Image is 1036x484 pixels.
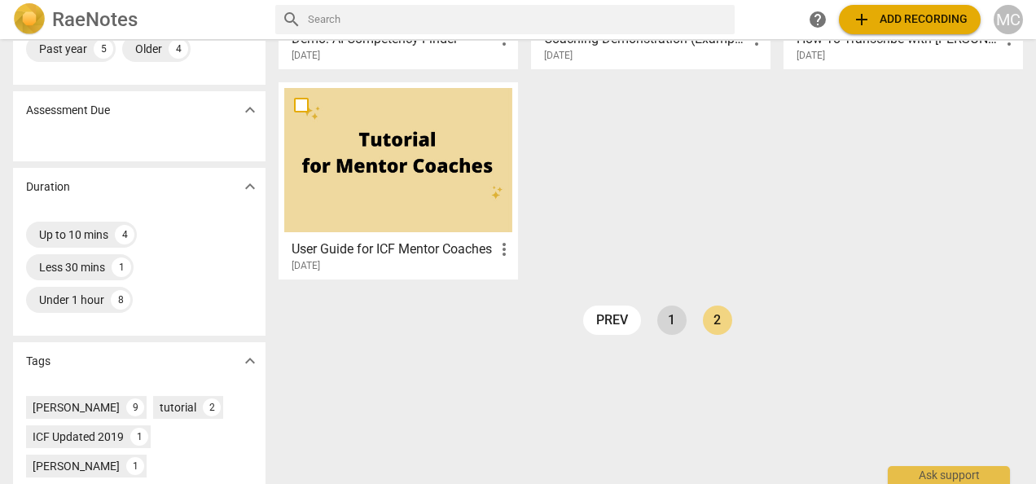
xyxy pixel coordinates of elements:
[494,240,514,259] span: more_vert
[112,257,131,277] div: 1
[126,457,144,475] div: 1
[240,100,260,120] span: expand_more
[240,177,260,196] span: expand_more
[39,41,87,57] div: Past year
[13,3,46,36] img: Logo
[52,8,138,31] h2: RaeNotes
[39,292,104,308] div: Under 1 hour
[292,259,320,273] span: [DATE]
[111,290,130,310] div: 8
[583,306,641,335] a: prev
[26,102,110,119] p: Assessment Due
[292,240,494,259] h3: User Guide for ICF Mentor Coaches
[703,306,732,335] a: Page 2 is your current page
[657,306,687,335] a: Page 1
[797,49,825,63] span: [DATE]
[203,398,221,416] div: 2
[33,429,124,445] div: ICF Updated 2019
[994,5,1023,34] button: MC
[13,3,262,36] a: LogoRaeNotes
[126,398,144,416] div: 9
[135,41,162,57] div: Older
[39,259,105,275] div: Less 30 mins
[26,353,50,370] p: Tags
[160,399,196,416] div: tutorial
[238,174,262,199] button: Show more
[130,428,148,446] div: 1
[115,225,134,244] div: 4
[169,39,188,59] div: 4
[284,88,512,272] a: User Guide for ICF Mentor Coaches[DATE]
[282,10,301,29] span: search
[852,10,871,29] span: add
[544,49,573,63] span: [DATE]
[888,466,1010,484] div: Ask support
[803,5,832,34] a: Help
[808,10,827,29] span: help
[292,49,320,63] span: [DATE]
[33,458,120,474] div: [PERSON_NAME]
[39,227,108,243] div: Up to 10 mins
[26,178,70,196] p: Duration
[238,349,262,373] button: Show more
[852,10,968,29] span: Add recording
[94,39,113,59] div: 5
[240,351,260,371] span: expand_more
[839,5,981,34] button: Upload
[238,98,262,122] button: Show more
[308,7,728,33] input: Search
[33,399,120,416] div: [PERSON_NAME]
